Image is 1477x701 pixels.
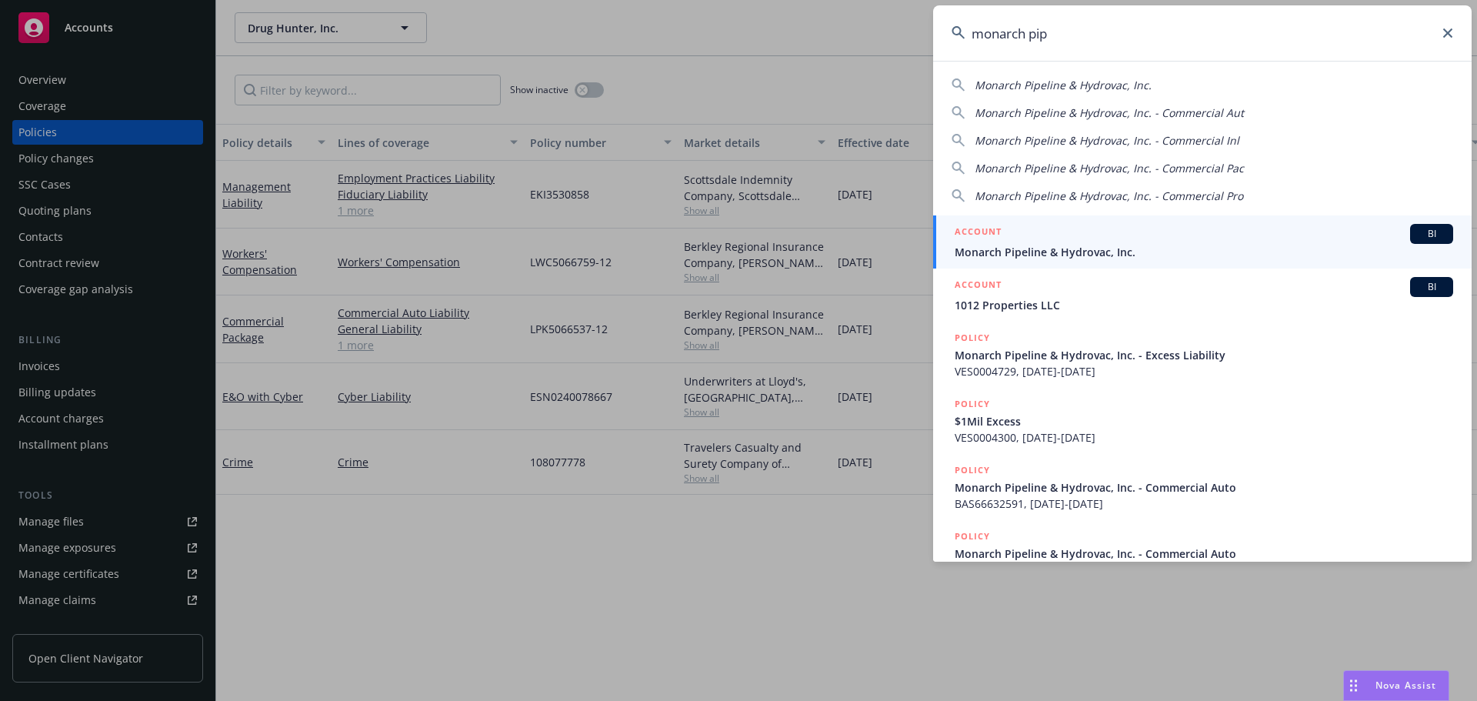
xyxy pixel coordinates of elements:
a: POLICYMonarch Pipeline & Hydrovac, Inc. - Excess LiabilityVES0004729, [DATE]-[DATE] [933,322,1472,388]
h5: ACCOUNT [955,277,1002,295]
div: Drag to move [1344,671,1363,700]
span: Monarch Pipeline & Hydrovac, Inc. [975,78,1152,92]
h5: POLICY [955,396,990,412]
span: $1Mil Excess [955,413,1453,429]
span: Monarch Pipeline & Hydrovac, Inc. - Commercial Pac [975,161,1244,175]
span: Monarch Pipeline & Hydrovac, Inc. - Commercial Auto [955,546,1453,562]
span: BI [1416,280,1447,294]
a: POLICYMonarch Pipeline & Hydrovac, Inc. - Commercial AutoBAS66632591, [DATE]-[DATE] [933,454,1472,520]
h5: POLICY [955,330,990,345]
span: Nova Assist [1375,679,1436,692]
span: Monarch Pipeline & Hydrovac, Inc. - Commercial Inl [975,133,1239,148]
span: VES0004300, [DATE]-[DATE] [955,429,1453,446]
a: ACCOUNTBIMonarch Pipeline & Hydrovac, Inc. [933,215,1472,269]
a: ACCOUNTBI1012 Properties LLC [933,269,1472,322]
span: Monarch Pipeline & Hydrovac, Inc. [955,244,1453,260]
a: POLICYMonarch Pipeline & Hydrovac, Inc. - Commercial Auto [933,520,1472,586]
span: Monarch Pipeline & Hydrovac, Inc. - Commercial Pro [975,189,1243,203]
button: Nova Assist [1343,670,1449,701]
a: POLICY$1Mil ExcessVES0004300, [DATE]-[DATE] [933,388,1472,454]
span: Monarch Pipeline & Hydrovac, Inc. - Commercial Aut [975,105,1244,120]
span: VES0004729, [DATE]-[DATE] [955,363,1453,379]
span: 1012 Properties LLC [955,297,1453,313]
span: Monarch Pipeline & Hydrovac, Inc. - Excess Liability [955,347,1453,363]
span: BAS66632591, [DATE]-[DATE] [955,496,1453,512]
h5: ACCOUNT [955,224,1002,242]
input: Search... [933,5,1472,61]
span: Monarch Pipeline & Hydrovac, Inc. - Commercial Auto [955,479,1453,496]
span: BI [1416,227,1447,241]
h5: POLICY [955,529,990,544]
h5: POLICY [955,462,990,478]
